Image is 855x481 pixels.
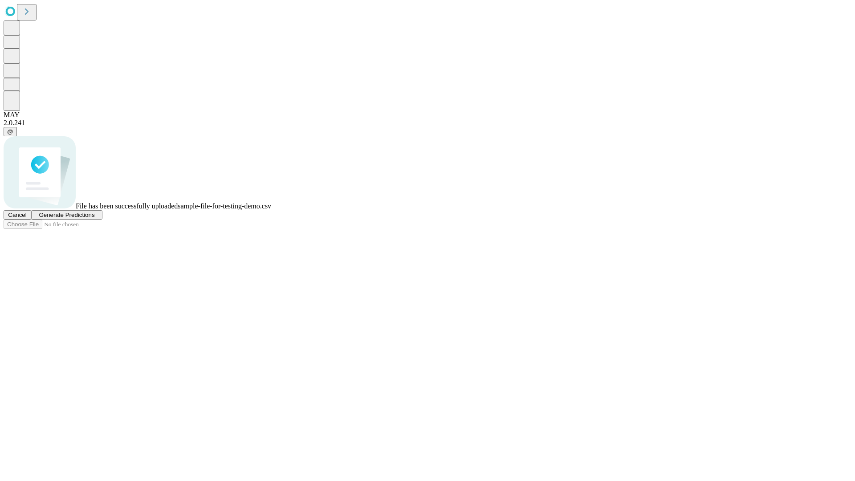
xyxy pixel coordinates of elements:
span: File has been successfully uploaded [76,202,178,210]
span: Cancel [8,212,27,218]
span: Generate Predictions [39,212,94,218]
span: sample-file-for-testing-demo.csv [178,202,271,210]
button: Generate Predictions [31,210,102,220]
div: 2.0.241 [4,119,851,127]
span: @ [7,128,13,135]
button: Cancel [4,210,31,220]
div: MAY [4,111,851,119]
button: @ [4,127,17,136]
